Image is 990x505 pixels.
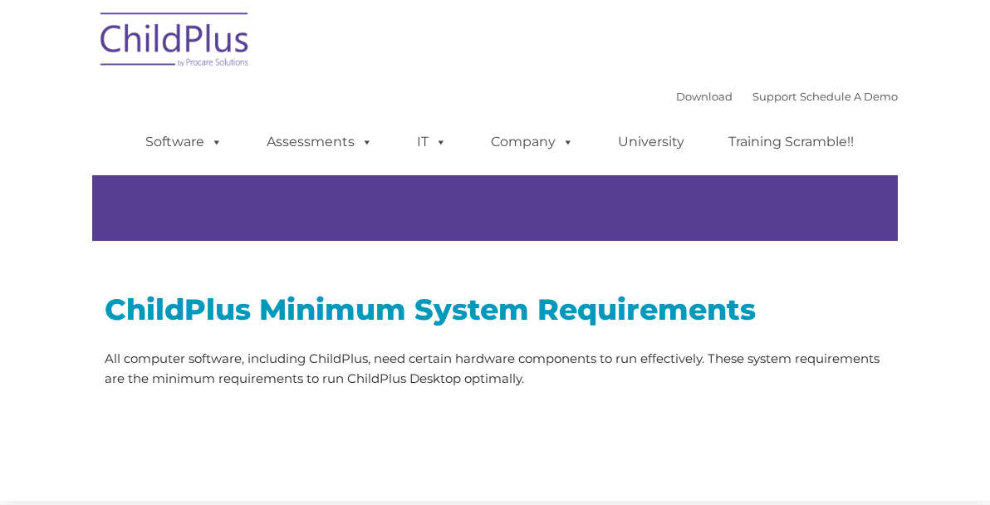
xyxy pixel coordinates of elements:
[712,125,870,159] a: Training Scramble!!
[676,90,898,103] font: |
[601,125,701,159] a: University
[752,90,796,103] a: Support
[92,1,258,84] img: ChildPlus by Procare Solutions
[474,125,591,159] a: Company
[250,125,390,159] a: Assessments
[129,125,239,159] a: Software
[400,125,463,159] a: IT
[105,349,885,389] p: All computer software, including ChildPlus, need certain hardware components to run effectively. ...
[800,90,898,103] a: Schedule A Demo
[105,291,885,328] h2: ChildPlus Minimum System Requirements
[676,90,733,103] a: Download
